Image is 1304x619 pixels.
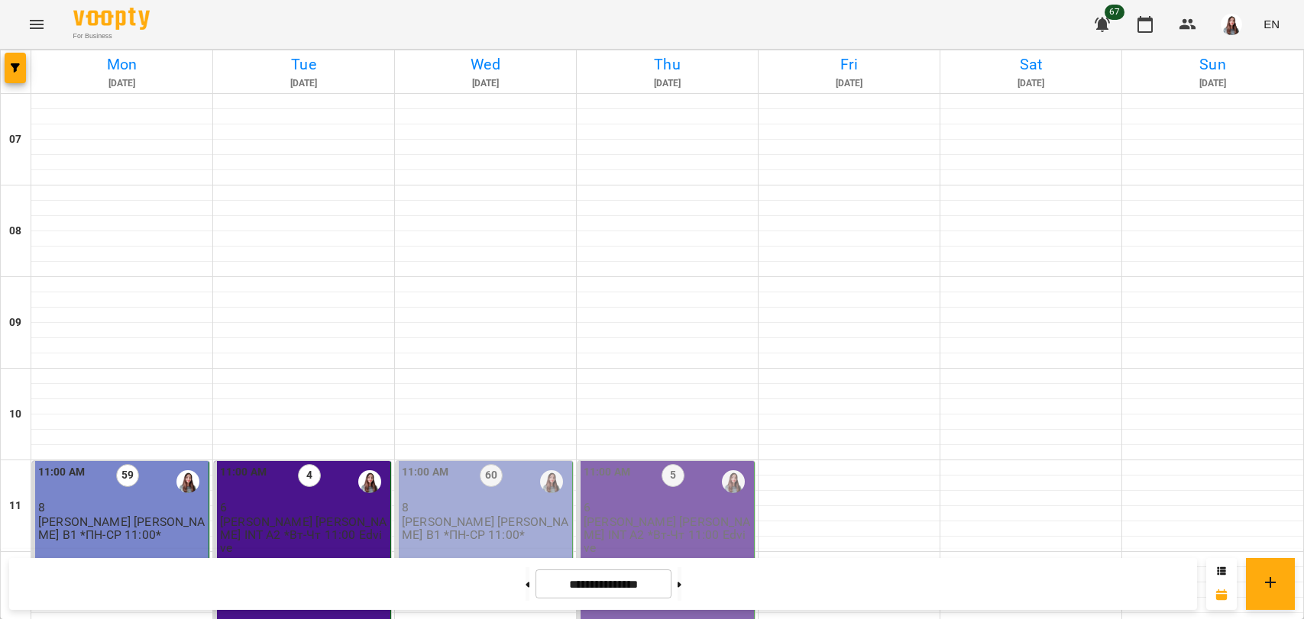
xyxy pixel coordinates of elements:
[9,314,21,331] h6: 09
[402,464,448,481] label: 11:00 AM
[761,76,937,91] h6: [DATE]
[18,6,55,43] button: Menu
[9,131,21,148] h6: 07
[34,53,210,76] h6: Mon
[34,76,210,91] h6: [DATE]
[1257,10,1286,38] button: EN
[1221,14,1242,35] img: a5c51dc64ebbb1389a9d34467d35a8f5.JPG
[358,470,381,493] img: Несвіт Єлізавета
[1124,76,1301,91] h6: [DATE]
[579,53,756,76] h6: Thu
[9,223,21,240] h6: 08
[722,470,745,493] img: Несвіт Єлізавета
[220,515,387,555] p: [PERSON_NAME] [PERSON_NAME] INT А2 *Вт-Чт 11:00 Edvive
[540,470,563,493] img: Несвіт Єлізавета
[38,464,85,481] label: 11:00 AM
[220,501,387,514] p: 6
[943,76,1119,91] h6: [DATE]
[38,515,205,542] p: [PERSON_NAME] [PERSON_NAME] В1 *ПН-СР 11:00*
[397,76,574,91] h6: [DATE]
[402,515,569,542] p: [PERSON_NAME] [PERSON_NAME] В1 *ПН-СР 11:00*
[1105,5,1124,20] span: 67
[402,501,569,514] p: 8
[662,464,684,487] label: 5
[9,498,21,514] h6: 11
[298,464,321,487] label: 4
[584,501,751,514] p: 6
[73,8,150,30] img: Voopty Logo
[176,470,199,493] img: Несвіт Єлізавета
[9,406,21,423] h6: 10
[943,53,1119,76] h6: Sat
[579,76,756,91] h6: [DATE]
[1264,16,1280,32] span: EN
[38,501,205,514] p: 8
[73,31,150,41] span: For Business
[480,464,503,487] label: 60
[215,76,392,91] h6: [DATE]
[761,53,937,76] h6: Fri
[584,464,630,481] label: 11:00 AM
[220,464,267,481] label: 11:00 AM
[215,53,392,76] h6: Tue
[1124,53,1301,76] h6: Sun
[584,515,751,555] p: [PERSON_NAME] [PERSON_NAME] INT А2 *Вт-Чт 11:00 Edvive
[116,464,139,487] label: 59
[397,53,574,76] h6: Wed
